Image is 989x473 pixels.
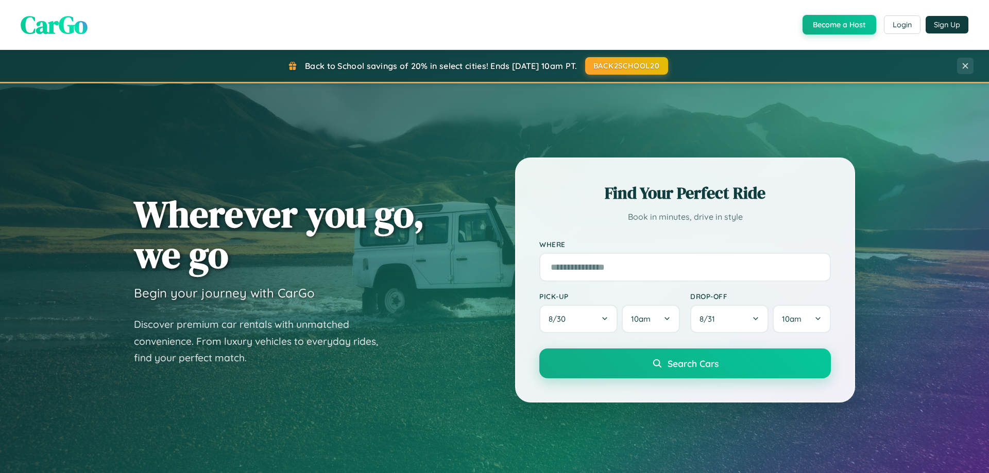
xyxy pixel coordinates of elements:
h1: Wherever you go, we go [134,194,424,275]
button: Become a Host [803,15,876,34]
button: Search Cars [539,348,831,378]
span: 10am [631,314,651,324]
p: Discover premium car rentals with unmatched convenience. From luxury vehicles to everyday rides, ... [134,316,391,366]
button: 10am [773,305,831,333]
button: 8/31 [690,305,769,333]
button: Login [884,15,920,34]
p: Book in minutes, drive in style [539,209,831,224]
button: 10am [622,305,680,333]
span: 8 / 31 [700,314,720,324]
span: Search Cars [668,358,719,369]
span: 10am [782,314,802,324]
span: Back to School savings of 20% in select cities! Ends [DATE] 10am PT. [305,61,577,71]
h2: Find Your Perfect Ride [539,182,831,204]
span: CarGo [21,8,88,42]
label: Drop-off [690,292,831,301]
button: BACK2SCHOOL20 [585,57,668,75]
label: Where [539,240,831,249]
label: Pick-up [539,292,680,301]
span: 8 / 30 [549,314,571,324]
button: 8/30 [539,305,618,333]
button: Sign Up [926,16,968,33]
h3: Begin your journey with CarGo [134,285,315,301]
